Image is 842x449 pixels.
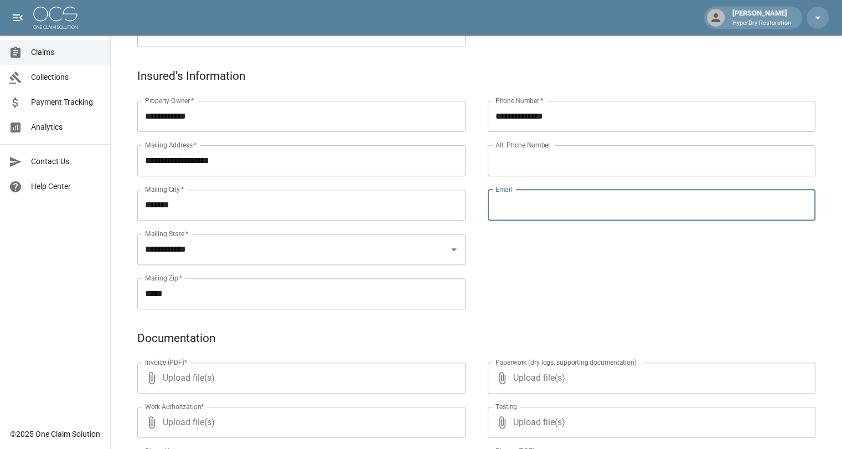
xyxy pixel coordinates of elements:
label: Mailing Zip [145,273,183,283]
span: Help Center [31,181,101,192]
span: Analytics [31,121,101,133]
span: Upload file(s) [163,363,436,394]
span: Collections [31,72,101,83]
p: HyperDry Restoration [732,19,791,28]
span: Upload file(s) [163,407,436,438]
div: [PERSON_NAME] [728,8,795,28]
button: Open [446,242,462,257]
span: Upload file(s) [513,407,786,438]
label: Mailing State [145,229,188,238]
img: ocs-logo-white-transparent.png [33,7,78,29]
label: Alt. Phone Number [495,140,550,150]
label: Property Owner [145,96,194,105]
label: Paperwork (dry logs, supporting documentation) [495,358,637,367]
button: open drawer [7,7,29,29]
span: Claims [31,47,101,58]
label: Mailing Address [145,140,197,150]
span: Payment Tracking [31,96,101,108]
label: Testing [495,402,517,411]
label: Phone Number [495,96,543,105]
span: Contact Us [31,156,101,167]
label: Mailing City [145,185,184,194]
label: Work Authorization* [145,402,204,411]
label: Email [495,185,512,194]
span: Upload file(s) [513,363,786,394]
label: Invoice (PDF)* [145,358,188,367]
div: © 2025 One Claim Solution [10,428,100,440]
